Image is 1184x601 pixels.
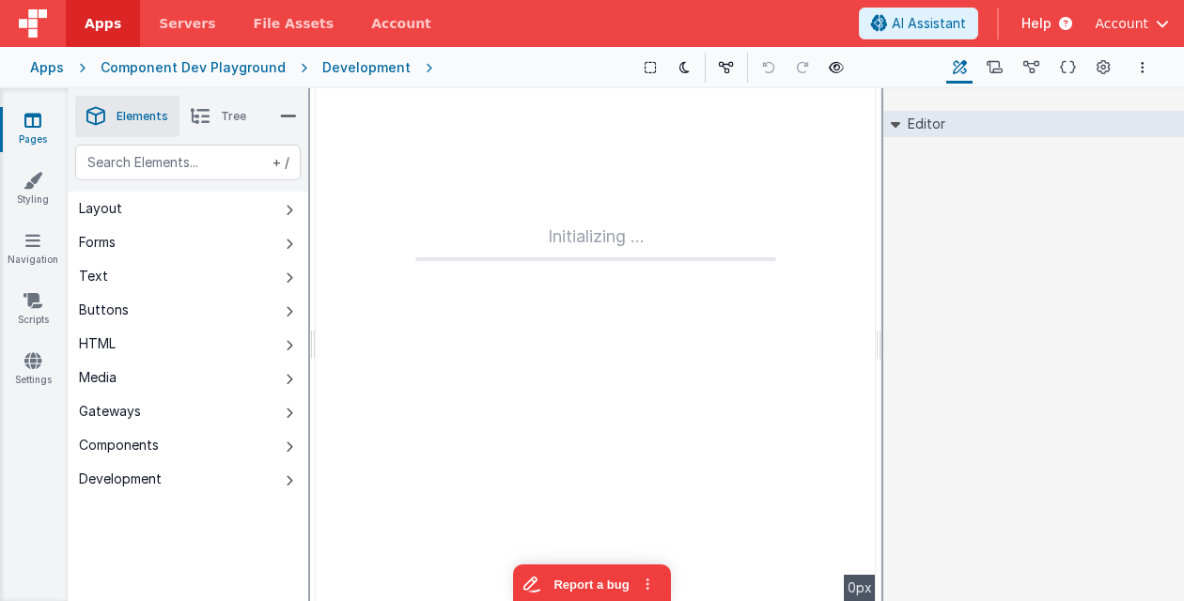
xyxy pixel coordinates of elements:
[254,14,335,33] span: File Assets
[1131,56,1154,79] button: Options
[1095,14,1148,33] span: Account
[79,470,162,488] div: Development
[68,192,308,225] button: Layout
[68,225,308,259] button: Forms
[79,334,116,353] div: HTML
[221,109,246,124] span: Tree
[68,259,308,293] button: Text
[68,293,308,327] button: Buttons
[79,233,116,252] div: Forms
[79,402,141,421] div: Gateways
[117,109,168,124] span: Elements
[30,58,64,77] div: Apps
[159,14,215,33] span: Servers
[859,8,978,39] button: AI Assistant
[68,394,308,428] button: Gateways
[79,436,159,455] div: Components
[316,88,876,601] div: -->
[85,14,121,33] span: Apps
[75,145,301,180] input: Search Elements...
[900,111,945,137] h2: Editor
[892,14,966,33] span: AI Assistant
[1021,14,1052,33] span: Help
[415,223,776,261] div: Initializing ...
[79,199,122,218] div: Layout
[844,575,876,601] div: 0px
[101,58,286,77] div: Component Dev Playground
[269,145,289,180] span: + /
[68,428,308,462] button: Components
[68,462,308,496] button: Development
[79,368,117,387] div: Media
[68,361,308,394] button: Media
[1095,14,1169,33] button: Account
[79,300,129,319] div: Buttons
[322,58,411,77] div: Development
[79,267,108,285] div: Text
[68,327,308,361] button: HTML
